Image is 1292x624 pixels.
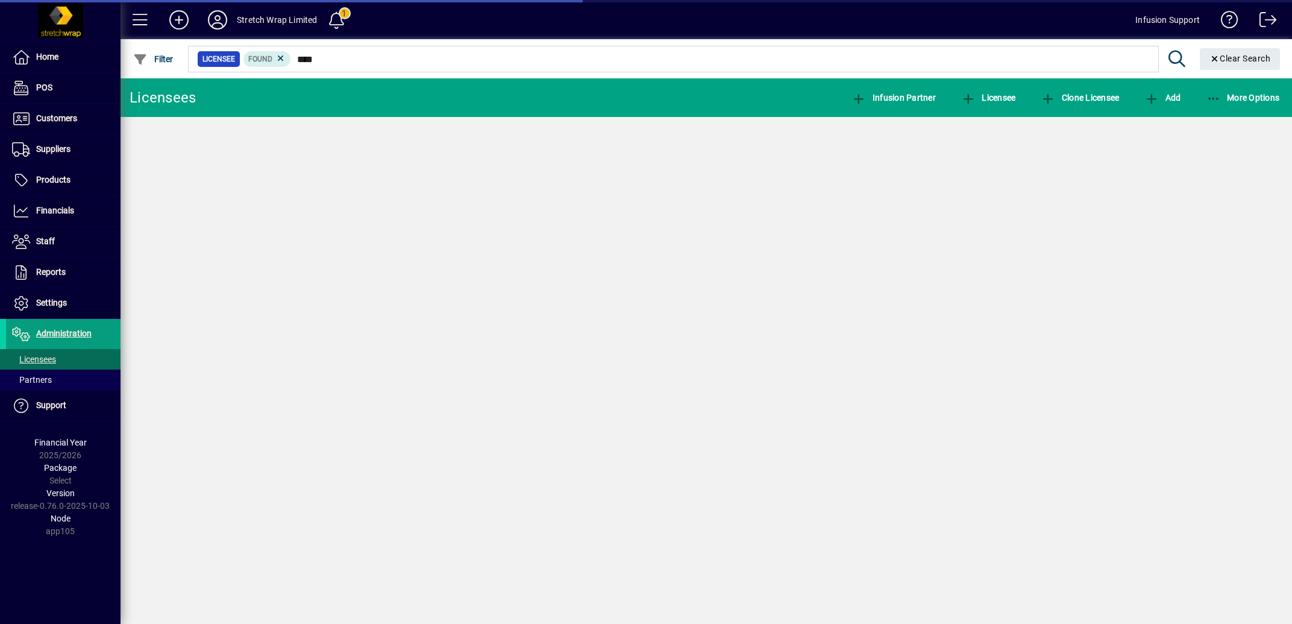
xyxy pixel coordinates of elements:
a: Staff [6,227,121,257]
button: Filter [130,48,177,70]
span: Support [36,400,66,410]
span: Licensee [961,93,1016,102]
a: Financials [6,196,121,226]
span: Licensees [12,355,56,364]
mat-chip: Found Status: Found [243,51,291,67]
span: Node [51,514,71,523]
a: Logout [1250,2,1277,42]
span: More Options [1206,93,1280,102]
div: Licensees [130,88,196,107]
span: Settings [36,298,67,307]
span: Staff [36,236,55,246]
span: POS [36,83,52,92]
button: Clone Licensee [1038,87,1122,109]
span: Add [1144,93,1181,102]
span: Financial Year [34,438,87,447]
div: Infusion Support [1135,10,1200,30]
span: Customers [36,113,77,123]
a: Products [6,165,121,195]
button: More Options [1203,87,1283,109]
a: Settings [6,288,121,318]
a: Home [6,42,121,72]
button: Add [160,9,198,31]
a: Partners [6,370,121,390]
a: Customers [6,104,121,134]
a: Reports [6,257,121,288]
button: Add [1141,87,1184,109]
span: Infusion Partner [851,93,936,102]
span: Found [248,55,272,63]
button: Infusion Partner [848,87,939,109]
span: Package [44,463,77,473]
span: Partners [12,375,52,385]
span: Home [36,52,58,61]
button: Clear [1200,48,1281,70]
div: Stretch Wrap Limited [237,10,318,30]
span: Clone Licensee [1041,93,1119,102]
span: Version [46,488,75,498]
a: Knowledge Base [1212,2,1238,42]
a: Suppliers [6,134,121,165]
span: Licensee [202,53,235,65]
span: Filter [133,54,174,64]
a: POS [6,73,121,103]
a: Support [6,391,121,421]
button: Licensee [958,87,1019,109]
span: Reports [36,267,66,277]
span: Suppliers [36,144,71,154]
span: Clear Search [1209,54,1271,63]
span: Financials [36,206,74,215]
span: Administration [36,329,92,338]
a: Licensees [6,349,121,370]
span: Products [36,175,71,184]
button: Profile [198,9,237,31]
